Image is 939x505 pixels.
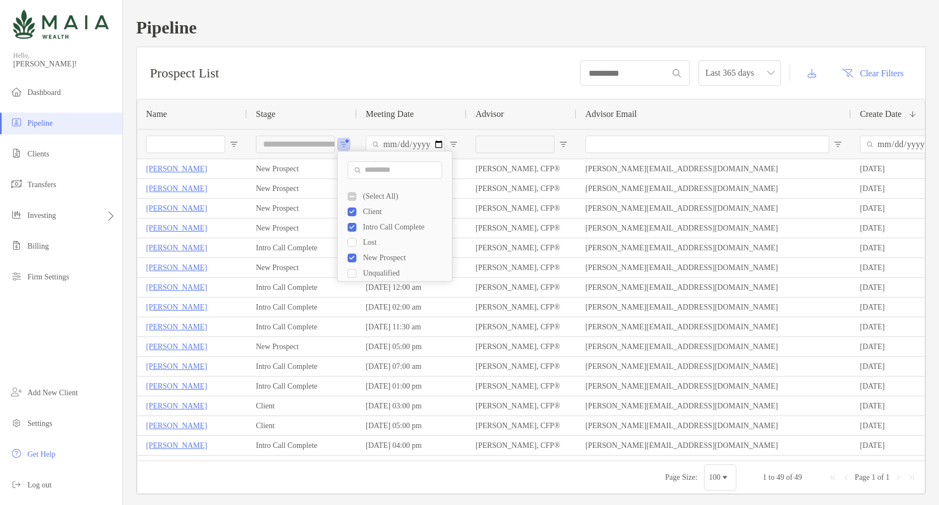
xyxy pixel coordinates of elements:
[27,181,56,189] span: Transfers
[366,109,414,119] span: Meeting Date
[577,456,851,475] div: [PERSON_NAME][EMAIL_ADDRESS][DOMAIN_NAME]
[146,340,207,353] p: [PERSON_NAME]
[357,436,467,455] div: [DATE] 04:00 pm
[146,379,207,393] p: [PERSON_NAME]
[247,258,357,277] div: New Prospect
[763,473,767,481] span: 1
[577,416,851,435] div: [PERSON_NAME][EMAIL_ADDRESS][DOMAIN_NAME]
[577,337,851,356] div: [PERSON_NAME][EMAIL_ADDRESS][DOMAIN_NAME]
[357,317,467,336] div: [DATE] 11:30 am
[247,416,357,435] div: Client
[877,473,884,481] span: of
[577,258,851,277] div: [PERSON_NAME][EMAIL_ADDRESS][DOMAIN_NAME]
[577,179,851,198] div: [PERSON_NAME][EMAIL_ADDRESS][DOMAIN_NAME]
[357,456,467,475] div: [DATE] 10:00 am
[10,478,23,491] img: logout icon
[256,109,276,119] span: Stage
[146,201,207,215] p: [PERSON_NAME]
[146,439,207,452] a: [PERSON_NAME]
[577,436,851,455] div: [PERSON_NAME][EMAIL_ADDRESS][DOMAIN_NAME]
[146,221,207,235] a: [PERSON_NAME]
[467,357,577,376] div: [PERSON_NAME], CFP®
[247,159,357,178] div: New Prospect
[769,473,775,481] span: to
[704,464,736,491] div: Page Size
[348,161,442,179] input: Search filter values
[357,377,467,396] div: [DATE] 01:00 pm
[247,456,357,475] div: Client
[13,60,116,69] span: [PERSON_NAME]!
[27,481,52,489] span: Log out
[146,280,207,294] a: [PERSON_NAME]
[146,458,207,472] p: [PERSON_NAME]
[559,140,568,149] button: Open Filter Menu
[467,218,577,238] div: [PERSON_NAME], CFP®
[467,337,577,356] div: [PERSON_NAME], CFP®
[150,66,219,81] h3: Prospect List
[27,150,49,158] span: Clients
[776,473,784,481] span: 49
[834,61,912,85] button: Clear Filters
[860,109,902,119] span: Create Date
[27,242,49,250] span: Billing
[467,258,577,277] div: [PERSON_NAME], CFP®
[247,238,357,257] div: Intro Call Complete
[27,389,78,397] span: Add New Client
[363,238,445,247] div: Lost
[247,337,357,356] div: New Prospect
[467,436,577,455] div: [PERSON_NAME], CFP®
[357,357,467,376] div: [DATE] 07:00 am
[146,320,207,334] p: [PERSON_NAME]
[146,162,207,176] p: [PERSON_NAME]
[449,140,458,149] button: Open Filter Menu
[247,377,357,396] div: Intro Call Complete
[709,473,720,482] div: 100
[247,436,357,455] div: Intro Call Complete
[363,192,445,201] div: (Select All)
[146,399,207,413] p: [PERSON_NAME]
[27,211,56,220] span: Investing
[247,278,357,297] div: Intro Call Complete
[247,199,357,218] div: New Prospect
[10,85,23,98] img: dashboard icon
[10,208,23,221] img: investing icon
[363,223,445,232] div: Intro Call Complete
[467,238,577,257] div: [PERSON_NAME], CFP®
[146,109,167,119] span: Name
[10,416,23,429] img: settings icon
[230,140,238,149] button: Open Filter Menu
[357,416,467,435] div: [DATE] 05:00 pm
[146,136,225,153] input: Name Filter Input
[247,218,357,238] div: New Prospect
[247,298,357,317] div: Intro Call Complete
[247,317,357,336] div: Intro Call Complete
[577,317,851,336] div: [PERSON_NAME][EMAIL_ADDRESS][DOMAIN_NAME]
[27,419,52,428] span: Settings
[27,88,61,97] span: Dashboard
[467,377,577,396] div: [PERSON_NAME], CFP®
[146,419,207,433] a: [PERSON_NAME]
[476,109,504,119] span: Advisor
[467,199,577,218] div: [PERSON_NAME], CFP®
[907,473,916,482] div: Last Page
[247,396,357,416] div: Client
[795,473,802,481] span: 49
[247,179,357,198] div: New Prospect
[146,261,207,274] p: [PERSON_NAME]
[577,199,851,218] div: [PERSON_NAME][EMAIL_ADDRESS][DOMAIN_NAME]
[855,473,870,481] span: Page
[10,270,23,283] img: firm-settings icon
[146,182,207,195] a: [PERSON_NAME]
[467,298,577,317] div: [PERSON_NAME], CFP®
[10,147,23,160] img: clients icon
[363,269,445,278] div: Unqualified
[146,241,207,255] a: [PERSON_NAME]
[27,119,53,127] span: Pipeline
[146,300,207,314] a: [PERSON_NAME]
[467,278,577,297] div: [PERSON_NAME], CFP®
